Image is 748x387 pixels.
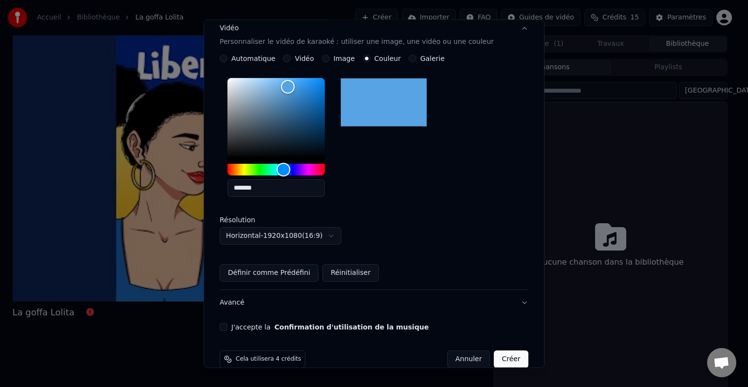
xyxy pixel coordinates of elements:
label: Automatique [231,55,275,62]
label: Image [334,55,355,62]
button: Réinitialiser [322,264,379,282]
label: Couleur [374,55,401,62]
span: Cela utilisera 4 crédits [236,355,301,363]
div: Hue [227,164,325,175]
label: Galerie [420,55,445,62]
label: Vidéo [295,55,314,62]
button: J'accepte la [275,324,429,330]
div: Vidéo [220,23,494,47]
button: Annuler [447,350,490,368]
label: J'accepte la [231,324,429,330]
div: VidéoPersonnaliser le vidéo de karaoké : utiliser une image, une vidéo ou une couleur [220,55,528,290]
p: Personnaliser le vidéo de karaoké : utiliser une image, une vidéo ou une couleur [220,37,494,47]
button: VidéoPersonnaliser le vidéo de karaoké : utiliser une image, une vidéo ou une couleur [220,16,528,55]
label: Résolution [220,216,317,223]
button: Créer [494,350,528,368]
div: Color [227,78,325,158]
button: Avancé [220,290,528,315]
button: Définir comme Prédéfini [220,264,318,282]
